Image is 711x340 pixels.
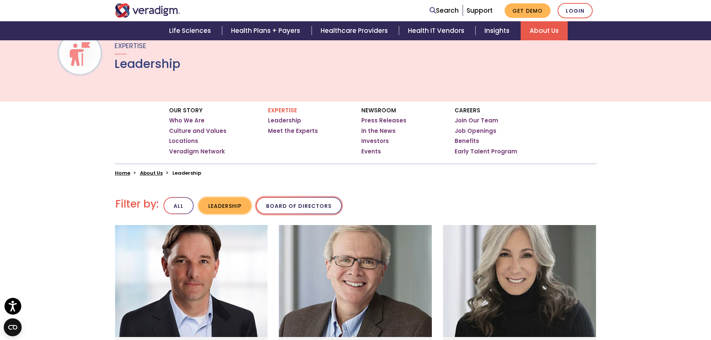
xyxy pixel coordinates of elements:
h1: Leadership [115,57,180,71]
a: Health Plans + Payers [222,21,311,40]
a: Early Talent Program [455,148,517,155]
img: Veradigm logo [115,3,180,18]
a: About Us [521,21,568,40]
a: Culture and Values [169,127,227,135]
a: Get Demo [505,3,551,18]
a: Support [467,6,493,15]
button: All [163,197,194,215]
a: Investors [361,137,389,145]
a: Login [558,3,593,18]
a: Search [430,6,459,16]
a: Locations [169,137,198,145]
a: Meet the Experts [268,127,318,135]
a: Life Sciences [160,21,222,40]
a: Home [115,169,130,177]
a: Join Our Team [455,117,498,124]
button: Board of Directors [256,197,342,215]
a: About Us [140,169,163,177]
a: Healthcare Providers [312,21,399,40]
a: Insights [475,21,521,40]
h2: Filter by: [115,198,159,210]
a: Leadership [268,117,301,124]
span: Expertise [115,41,146,50]
button: Leadership [199,197,251,214]
a: Events [361,148,381,155]
a: Press Releases [361,117,406,124]
a: Benefits [455,137,479,145]
a: Veradigm Network [169,148,225,155]
a: Job Openings [455,127,496,135]
a: Who We Are [169,117,205,124]
button: Open CMP widget [4,318,22,336]
a: In the News [361,127,396,135]
a: Health IT Vendors [399,21,475,40]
